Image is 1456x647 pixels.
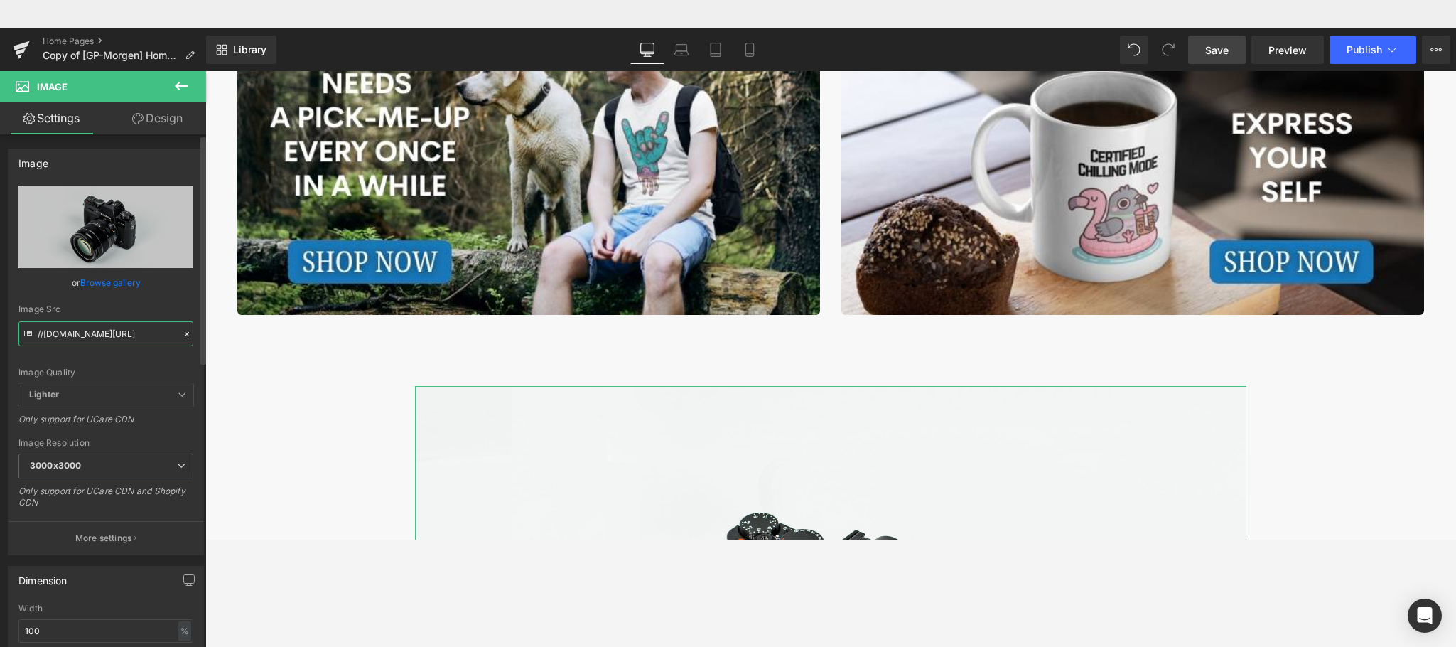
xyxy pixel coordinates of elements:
[43,50,179,61] span: Copy of [GP-Morgen] Home Page - [DATE] 20:24:29
[178,621,191,641] div: %
[18,321,193,346] input: Link
[30,460,81,471] b: 3000x3000
[18,567,68,587] div: Dimension
[206,36,276,64] a: New Library
[1408,599,1442,633] div: Open Intercom Messenger
[18,368,193,378] div: Image Quality
[1154,36,1182,64] button: Redo
[18,149,48,169] div: Image
[18,304,193,314] div: Image Src
[18,438,193,448] div: Image Resolution
[80,270,141,295] a: Browse gallery
[18,275,193,290] div: or
[733,36,767,64] a: Mobile
[29,389,59,400] b: Lighter
[9,521,203,555] button: More settings
[1251,36,1324,64] a: Preview
[18,486,193,518] div: Only support for UCare CDN and Shopify CDN
[233,43,266,56] span: Library
[106,102,209,134] a: Design
[1205,43,1229,58] span: Save
[43,36,206,47] a: Home Pages
[1330,36,1416,64] button: Publish
[1120,36,1148,64] button: Undo
[18,619,193,643] input: auto
[664,36,699,64] a: Laptop
[18,414,193,434] div: Only support for UCare CDN
[37,81,68,92] span: Image
[18,604,193,614] div: Width
[1268,43,1307,58] span: Preview
[699,36,733,64] a: Tablet
[630,36,664,64] a: Desktop
[1422,36,1450,64] button: More
[1347,44,1382,55] span: Publish
[75,532,132,545] p: More settings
